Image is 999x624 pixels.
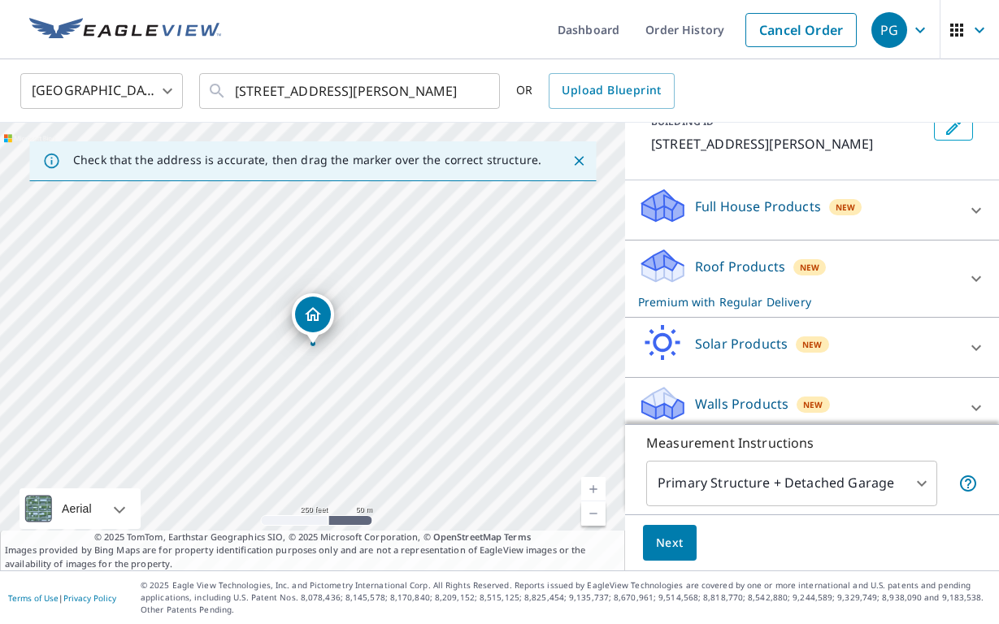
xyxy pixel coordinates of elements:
[958,474,978,493] span: Your report will include the primary structure and a detached garage if one exists.
[836,201,855,214] span: New
[638,384,986,431] div: Walls ProductsNew
[20,488,141,529] div: Aerial
[871,12,907,48] div: PG
[646,461,937,506] div: Primary Structure + Detached Garage
[8,592,59,604] a: Terms of Use
[20,68,183,114] div: [GEOGRAPHIC_DATA]
[695,197,821,216] p: Full House Products
[504,531,531,543] a: Terms
[745,13,857,47] a: Cancel Order
[433,531,502,543] a: OpenStreetMap
[651,134,927,154] p: [STREET_ADDRESS][PERSON_NAME]
[581,501,606,526] a: Current Level 17, Zoom Out
[63,592,116,604] a: Privacy Policy
[934,115,973,141] button: Edit building 1
[638,187,986,233] div: Full House ProductsNew
[8,593,116,603] p: |
[568,150,589,171] button: Close
[549,73,674,109] a: Upload Blueprint
[802,338,822,351] span: New
[656,533,684,553] span: Next
[800,261,819,274] span: New
[638,324,986,370] div: Solar ProductsNew
[235,68,467,114] input: Search by address or latitude-longitude
[695,257,785,276] p: Roof Products
[562,80,661,101] span: Upload Blueprint
[73,153,541,167] p: Check that the address is accurate, then drag the marker over the correct structure.
[695,394,788,414] p: Walls Products
[581,477,606,501] a: Current Level 17, Zoom In
[29,18,221,42] img: EV Logo
[292,293,334,344] div: Dropped pin, building 1, Residential property, 730 N Frederick St Arlington, VA 22205
[638,293,957,310] p: Premium with Regular Delivery
[57,488,97,529] div: Aerial
[803,398,823,411] span: New
[94,531,531,544] span: © 2025 TomTom, Earthstar Geographics SIO, © 2025 Microsoft Corporation, ©
[516,73,675,109] div: OR
[646,433,978,453] p: Measurement Instructions
[643,525,697,561] button: Next
[638,247,986,310] div: Roof ProductsNewPremium with Regular Delivery
[141,579,991,616] p: © 2025 Eagle View Technologies, Inc. and Pictometry International Corp. All Rights Reserved. Repo...
[695,334,788,353] p: Solar Products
